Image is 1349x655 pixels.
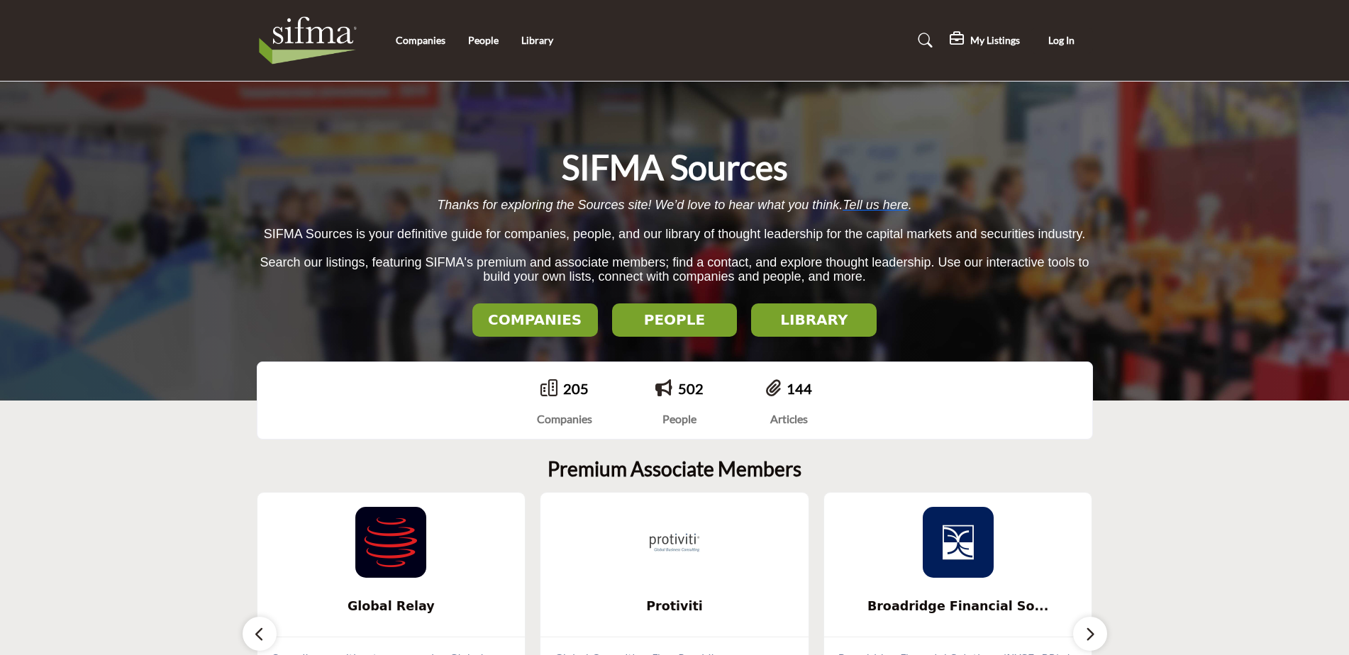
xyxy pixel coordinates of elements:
span: Protiviti [562,597,787,615]
b: Protiviti [562,588,787,625]
h2: PEOPLE [616,311,733,328]
img: Broadridge Financial Solutions, Inc. [923,507,994,578]
button: LIBRARY [751,303,877,337]
a: Protiviti [540,588,809,625]
a: 502 [678,380,704,397]
h2: COMPANIES [477,311,594,328]
h1: SIFMA Sources [562,145,788,189]
img: Protiviti [639,507,710,578]
a: 205 [563,380,589,397]
a: Broadridge Financial So... [824,588,1092,625]
div: People [655,410,704,427]
a: People [468,34,499,46]
div: Companies [537,410,592,427]
button: Log In [1031,28,1093,54]
b: Broadridge Financial Solutions, Inc. [845,588,1071,625]
div: Articles [766,410,812,427]
span: Thanks for exploring the Sources site! We’d love to hear what you think. . [437,198,911,212]
a: Tell us here [843,198,908,212]
span: Global Relay [279,597,504,615]
a: Library [521,34,553,46]
img: Global Relay [355,507,426,578]
button: COMPANIES [472,303,598,337]
span: SIFMA Sources is your definitive guide for companies, people, and our library of thought leadersh... [264,227,1085,241]
b: Global Relay [279,588,504,625]
a: 144 [787,380,812,397]
h2: LIBRARY [755,311,872,328]
img: Site Logo [257,12,367,69]
span: Log In [1048,34,1075,46]
span: Broadridge Financial So... [845,597,1071,615]
div: My Listings [950,32,1020,49]
a: Companies [396,34,445,46]
a: Global Relay [257,588,526,625]
h5: My Listings [970,34,1020,47]
span: Search our listings, featuring SIFMA's premium and associate members; find a contact, and explore... [260,255,1089,284]
a: Search [904,29,942,52]
h2: Premium Associate Members [548,457,801,481]
button: PEOPLE [612,303,738,337]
